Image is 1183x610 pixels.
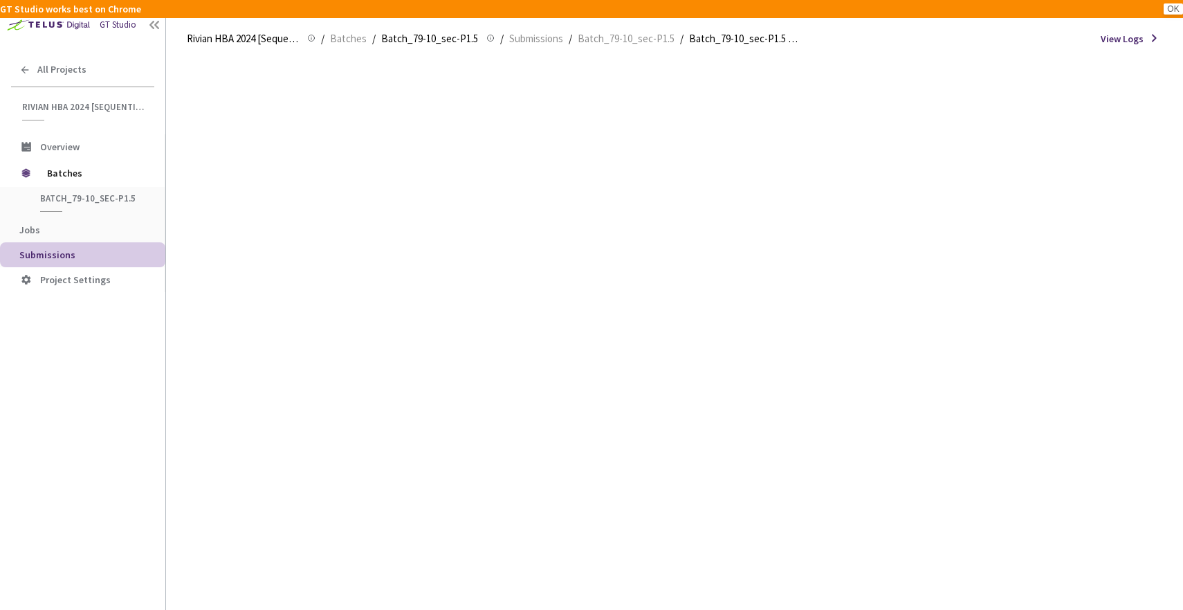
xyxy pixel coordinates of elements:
[321,30,324,47] li: /
[47,159,142,187] span: Batches
[19,224,40,236] span: Jobs
[509,30,563,47] span: Submissions
[22,101,146,113] span: Rivian HBA 2024 [Sequential]
[575,30,677,46] a: Batch_79-10_sec-P1.5
[100,18,136,32] div: GT Studio
[330,30,367,47] span: Batches
[327,30,369,46] a: Batches
[689,30,801,47] span: Batch_79-10_sec-P1.5 QC - [DATE]
[40,141,80,153] span: Overview
[569,30,572,47] li: /
[500,30,504,47] li: /
[506,30,566,46] a: Submissions
[1101,31,1144,46] span: View Logs
[1164,3,1183,15] button: OK
[19,249,75,261] span: Submissions
[372,30,376,47] li: /
[40,192,143,204] span: Batch_79-10_sec-P1.5
[40,273,111,286] span: Project Settings
[680,30,684,47] li: /
[381,30,478,47] span: Batch_79-10_sec-P1.5
[187,30,299,47] span: Rivian HBA 2024 [Sequential]
[37,64,86,75] span: All Projects
[578,30,675,47] span: Batch_79-10_sec-P1.5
